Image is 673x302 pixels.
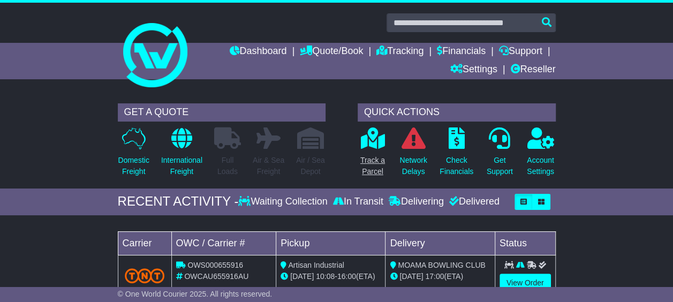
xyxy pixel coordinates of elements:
[118,194,239,209] div: RECENT ACTIVITY -
[229,43,286,61] a: Dashboard
[450,61,497,79] a: Settings
[437,43,486,61] a: Financials
[439,127,474,183] a: CheckFinancials
[500,274,551,292] a: View Order
[288,261,344,269] span: Artisan Industrial
[399,155,427,177] p: Network Delays
[281,271,381,282] div: - (ETA)
[118,290,273,298] span: © One World Courier 2025. All rights reserved.
[214,155,241,177] p: Full Loads
[360,127,385,183] a: Track aParcel
[398,261,485,269] span: MOAMA BOWLING CLUB
[187,261,243,269] span: OWS000655916
[161,127,203,183] a: InternationalFreight
[499,43,542,61] a: Support
[290,272,314,281] span: [DATE]
[161,155,202,177] p: International Freight
[296,155,325,177] p: Air / Sea Depot
[330,196,386,208] div: In Transit
[390,271,490,282] div: (ETA)
[253,155,284,177] p: Air & Sea Freight
[510,61,555,79] a: Reseller
[526,127,555,183] a: AccountSettings
[184,272,248,281] span: OWCAU655916AU
[376,43,424,61] a: Tracking
[440,155,473,177] p: Check Financials
[399,272,423,281] span: [DATE]
[171,231,276,255] td: OWC / Carrier #
[495,231,555,255] td: Status
[276,231,385,255] td: Pickup
[358,103,556,122] div: QUICK ACTIONS
[118,103,326,122] div: GET A QUOTE
[118,155,149,177] p: Domestic Freight
[360,155,385,177] p: Track a Parcel
[447,196,500,208] div: Delivered
[125,268,165,283] img: TNT_Domestic.png
[386,196,447,208] div: Delivering
[118,231,171,255] td: Carrier
[238,196,330,208] div: Waiting Collection
[300,43,363,61] a: Quote/Book
[316,272,335,281] span: 10:08
[337,272,356,281] span: 16:00
[527,155,554,177] p: Account Settings
[385,231,495,255] td: Delivery
[399,127,427,183] a: NetworkDelays
[118,127,150,183] a: DomesticFreight
[486,127,513,183] a: GetSupport
[425,272,444,281] span: 17:00
[487,155,513,177] p: Get Support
